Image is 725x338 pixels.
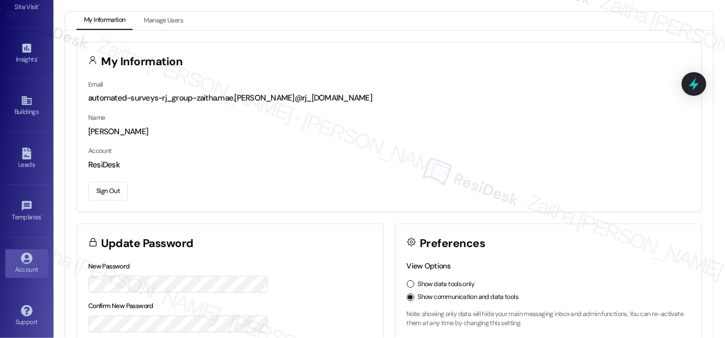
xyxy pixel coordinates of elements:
[88,182,128,201] button: Sign Out
[88,80,103,89] label: Email
[88,93,690,104] div: automated-surveys-rj_group-zaitha.mae.[PERSON_NAME]@rj_[DOMAIN_NAME]
[88,262,130,271] label: New Password
[418,293,519,302] label: Show communication and data tools
[88,159,690,171] div: ResiDesk
[5,144,48,173] a: Leads
[5,302,48,331] a: Support
[38,2,40,9] span: •
[407,310,691,328] p: Note: showing only data will hide your main messaging inbox and admin functions. You can re-activ...
[37,54,38,62] span: •
[76,12,133,30] button: My Information
[5,197,48,226] a: Templates •
[88,147,112,155] label: Account
[88,113,105,122] label: Name
[5,39,48,68] a: Insights •
[102,238,194,249] h3: Update Password
[88,126,690,137] div: [PERSON_NAME]
[136,12,190,30] button: Manage Users
[5,91,48,120] a: Buildings
[41,212,43,219] span: •
[420,238,485,249] h3: Preferences
[407,261,451,271] label: View Options
[418,280,475,289] label: Show data tools only
[102,56,183,67] h3: My Information
[88,302,153,310] label: Confirm New Password
[5,249,48,278] a: Account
